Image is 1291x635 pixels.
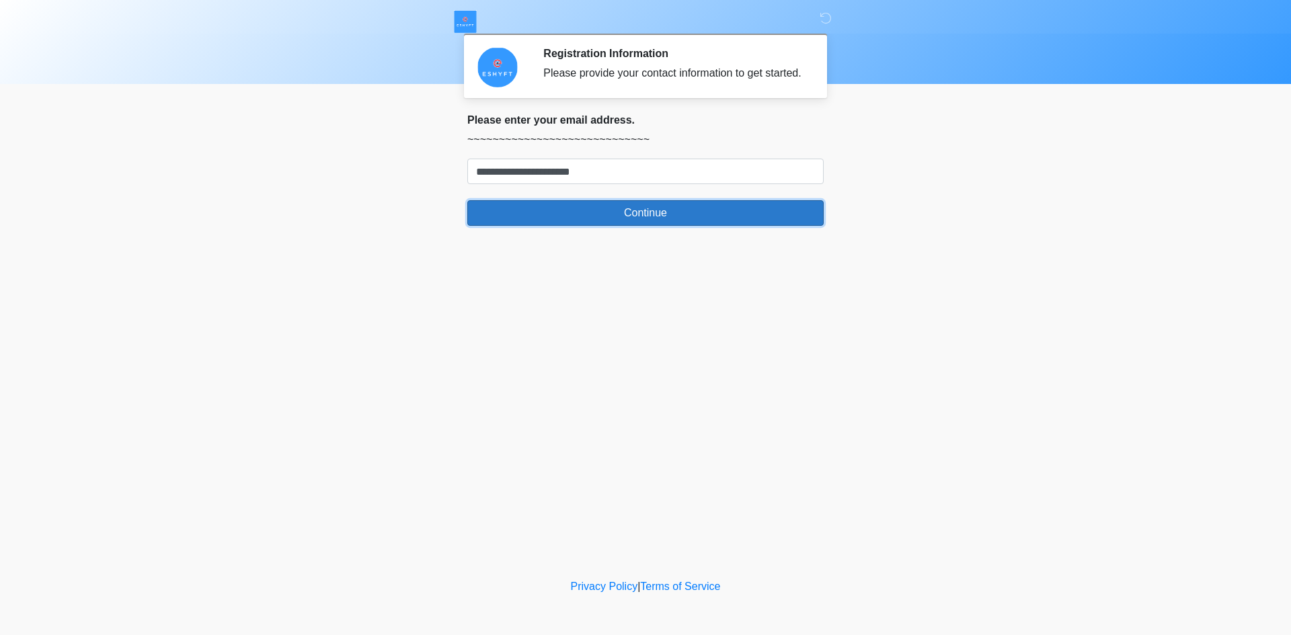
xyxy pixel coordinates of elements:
p: ~~~~~~~~~~~~~~~~~~~~~~~~~~~~~ [467,132,824,148]
div: Please provide your contact information to get started. [543,65,804,81]
a: Privacy Policy [571,581,638,592]
img: Agent Avatar [477,47,518,87]
img: ESHYFT Logo [454,10,477,33]
h2: Registration Information [543,47,804,60]
h2: Please enter your email address. [467,114,824,126]
button: Continue [467,200,824,226]
a: Terms of Service [640,581,720,592]
a: | [637,581,640,592]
